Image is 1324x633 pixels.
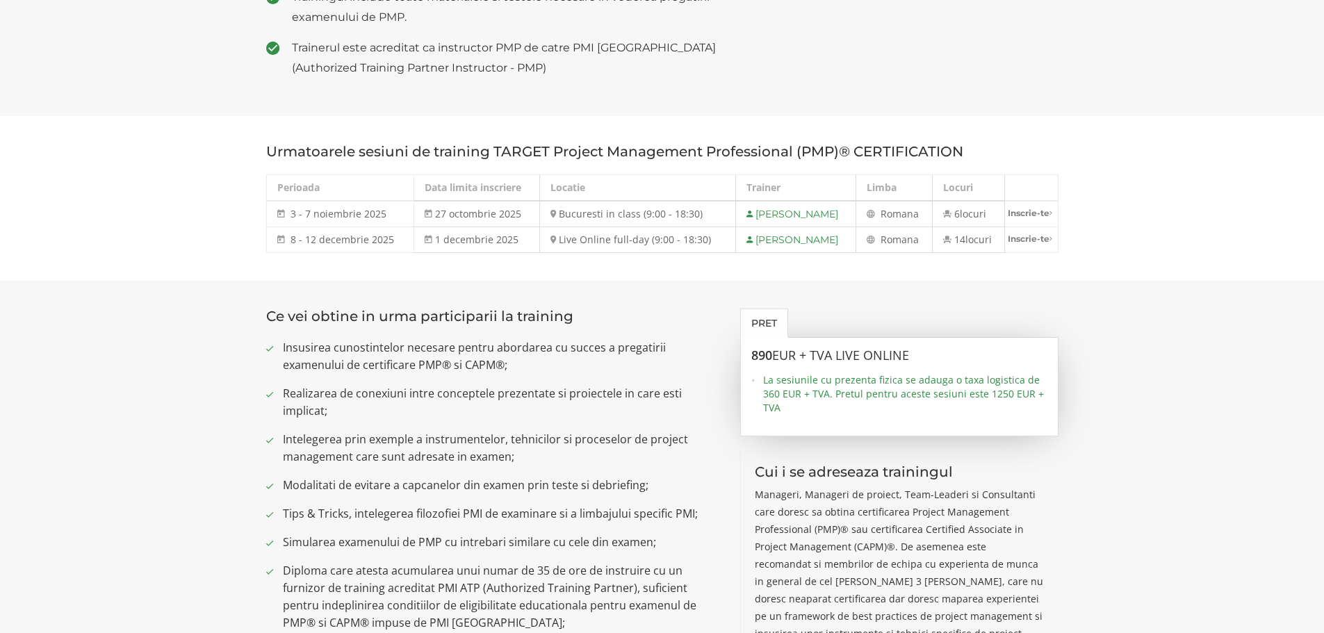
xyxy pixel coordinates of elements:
[539,175,736,202] th: Locatie
[740,309,788,338] a: Pret
[772,347,909,363] span: EUR + TVA LIVE ONLINE
[932,227,1004,253] td: 14
[736,227,856,253] td: [PERSON_NAME]
[283,562,720,632] span: Diploma care atesta acumularea unui numar de 35 de ore de instruire cu un furnizor de training ac...
[892,207,919,220] span: mana
[291,233,394,246] span: 8 - 12 decembrie 2025
[856,175,933,202] th: Limba
[881,207,892,220] span: Ro
[539,227,736,253] td: Live Online full-day (9:00 - 18:30)
[1005,202,1057,224] a: Inscrie-te
[414,175,540,202] th: Data limita inscriere
[266,144,1059,159] h3: Urmatoarele sesiuni de training TARGET Project Management Professional (PMP)® CERTIFICATION
[266,309,720,324] h3: Ce vei obtine in urma participarii la training
[892,233,919,246] span: mana
[291,207,386,220] span: 3 - 7 noiembrie 2025
[1005,227,1057,250] a: Inscrie-te
[736,175,856,202] th: Trainer
[283,431,720,466] span: Intelegerea prin exemple a instrumentelor, tehnicilor si proceselor de project management care su...
[414,227,540,253] td: 1 decembrie 2025
[266,175,414,202] th: Perioada
[736,201,856,227] td: [PERSON_NAME]
[283,505,720,523] span: Tips & Tricks, intelegerea filozofiei PMI de examinare si a limbajului specific PMI;
[932,175,1004,202] th: Locuri
[751,349,1047,363] h3: 890
[932,201,1004,227] td: 6
[881,233,892,246] span: Ro
[283,534,720,551] span: Simularea examenului de PMP cu intrebari similare cu cele din examen;
[292,38,720,78] span: Trainerul este acreditat ca instructor PMP de catre PMI [GEOGRAPHIC_DATA] (Authorized Training Pa...
[539,201,736,227] td: Bucuresti in class (9:00 - 18:30)
[283,385,720,420] span: Realizarea de conexiuni intre conceptele prezentate si proiectele in care esti implicat;
[965,233,992,246] span: locuri
[414,201,540,227] td: 27 octombrie 2025
[283,339,720,374] span: Insusirea cunostintelor necesare pentru abordarea cu succes a pregatirii examenului de certificar...
[755,464,1045,479] h3: Cui i se adreseaza trainingul
[283,477,720,494] span: Modalitati de evitare a capcanelor din examen prin teste si debriefing;
[960,207,986,220] span: locuri
[763,373,1047,415] span: La sesiunile cu prezenta fizica se adauga o taxa logistica de 360 EUR + TVA. Pretul pentru aceste...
